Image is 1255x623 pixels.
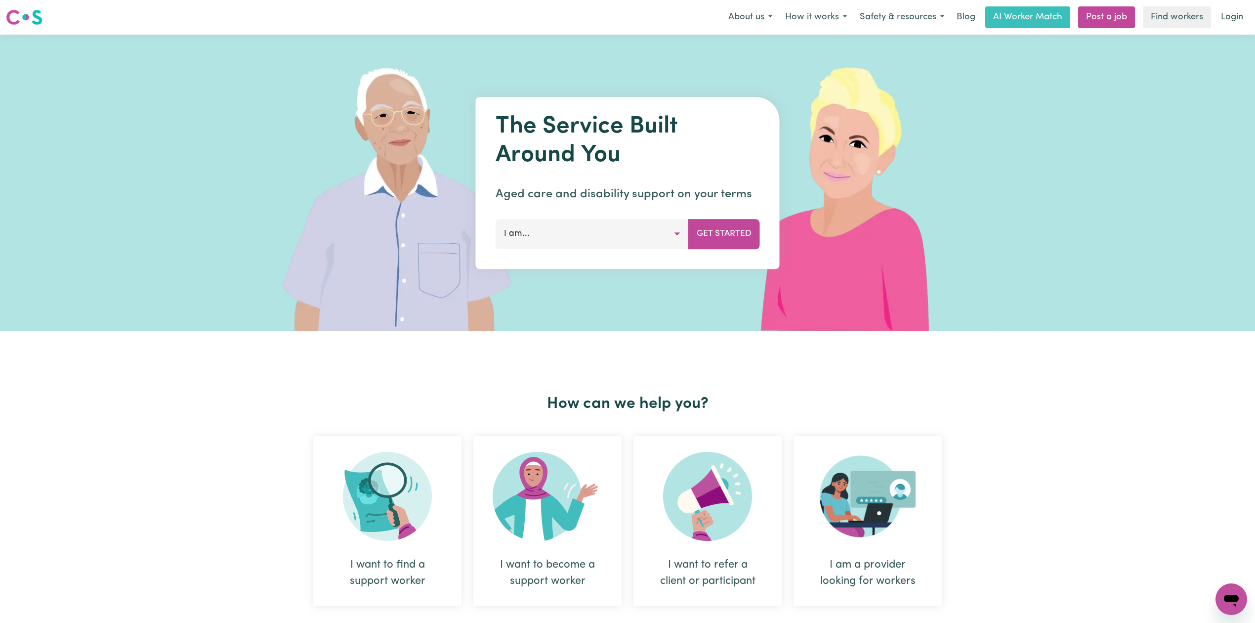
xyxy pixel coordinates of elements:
img: Become Worker [493,452,602,541]
img: Refer [663,452,752,541]
div: I am a provider looking for workers [817,557,918,589]
a: Find workers [1143,6,1211,28]
button: Safety & resources [853,7,951,28]
img: Search [343,452,432,541]
a: Login [1215,6,1249,28]
img: Careseekers logo [6,8,42,26]
a: AI Worker Match [985,6,1070,28]
img: Provider [820,452,916,541]
a: Blog [951,6,981,28]
p: Aged care and disability support on your terms [496,185,760,203]
div: I am a provider looking for workers [794,436,942,606]
a: Post a job [1078,6,1135,28]
div: I want to find a support worker [337,557,438,589]
button: Get Started [688,219,760,249]
a: Careseekers logo [6,6,42,29]
div: I want to refer a client or participant [657,557,758,589]
h1: The Service Built Around You [496,113,760,170]
div: I want to become a support worker [473,436,622,606]
div: I want to refer a client or participant [633,436,782,606]
iframe: Button to launch messaging window [1215,583,1247,615]
button: About us [722,7,779,28]
h2: How can we help you? [307,395,948,413]
div: I want to find a support worker [313,436,461,606]
button: How it works [779,7,853,28]
button: I am... [496,219,689,249]
div: I want to become a support worker [497,557,598,589]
